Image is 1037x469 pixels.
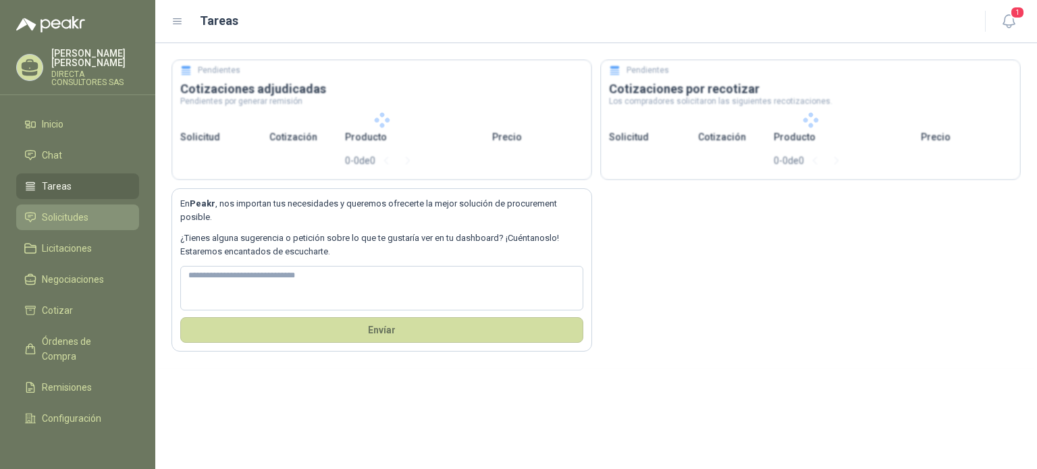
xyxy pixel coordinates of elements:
a: Negociaciones [16,267,139,292]
a: Cotizar [16,298,139,323]
p: [PERSON_NAME] [PERSON_NAME] [51,49,139,67]
span: Cotizar [42,303,73,318]
a: Solicitudes [16,204,139,230]
a: Tareas [16,173,139,199]
span: Solicitudes [42,210,88,225]
a: Inicio [16,111,139,137]
button: Envíar [180,317,583,343]
a: Chat [16,142,139,168]
span: Configuración [42,411,101,426]
a: Configuración [16,406,139,431]
span: Remisiones [42,380,92,395]
b: Peakr [190,198,215,209]
span: 1 [1010,6,1025,19]
span: Tareas [42,179,72,194]
span: Negociaciones [42,272,104,287]
span: Inicio [42,117,63,132]
span: Chat [42,148,62,163]
p: En , nos importan tus necesidades y queremos ofrecerte la mejor solución de procurement posible. [180,197,583,225]
a: Remisiones [16,375,139,400]
p: ¿Tienes alguna sugerencia o petición sobre lo que te gustaría ver en tu dashboard? ¡Cuéntanoslo! ... [180,231,583,259]
button: 1 [996,9,1021,34]
p: DIRECTA CONSULTORES SAS [51,70,139,86]
img: Logo peakr [16,16,85,32]
h1: Tareas [200,11,238,30]
a: Licitaciones [16,236,139,261]
a: Órdenes de Compra [16,329,139,369]
span: Órdenes de Compra [42,334,126,364]
span: Licitaciones [42,241,92,256]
